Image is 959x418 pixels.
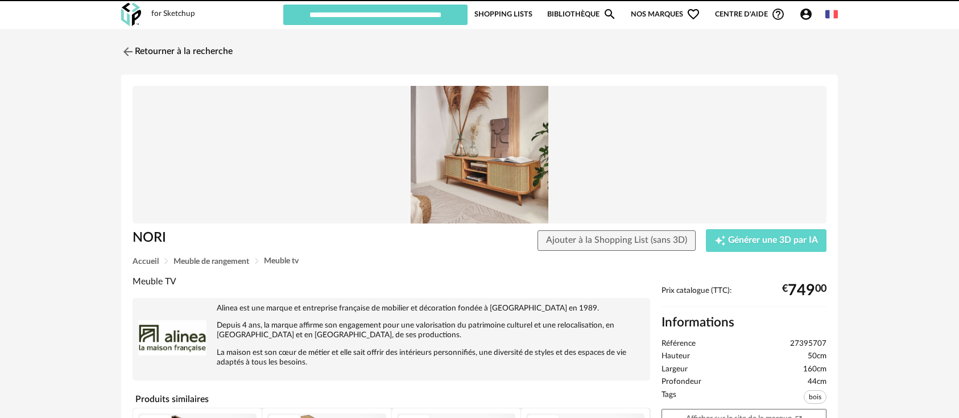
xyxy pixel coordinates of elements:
[808,377,826,387] span: 44cm
[151,9,195,19] div: for Sketchup
[804,390,826,404] span: bois
[538,230,696,251] button: Ajouter à la Shopping List (sans 3D)
[799,7,818,21] span: Account Circle icon
[771,7,785,21] span: Help Circle Outline icon
[133,86,826,224] img: Product pack shot
[173,258,249,266] span: Meuble de rangement
[687,7,700,21] span: Heart Outline icon
[714,235,726,246] span: Creation icon
[662,339,696,349] span: Référence
[138,348,644,367] p: La maison est son cœur de métier et elle sait offrir des intérieurs personnifiés, une diversité d...
[121,45,135,59] img: svg+xml;base64,PHN2ZyB3aWR0aD0iMjQiIGhlaWdodD0iMjQiIHZpZXdCb3g9IjAgMCAyNCAyNCIgZmlsbD0ibm9uZSIgeG...
[133,229,415,247] h1: NORI
[782,286,826,295] div: € 00
[728,236,818,245] span: Générer une 3D par IA
[631,3,700,25] span: Nos marques
[133,276,650,288] div: Meuble TV
[706,229,826,252] button: Creation icon Générer une 3D par IA
[603,7,617,21] span: Magnify icon
[133,257,826,266] div: Breadcrumb
[825,8,838,20] img: fr
[662,365,688,375] span: Largeur
[790,339,826,349] span: 27395707
[138,321,644,340] p: Depuis 4 ans, la marque affirme son engagement pour une valorisation du patrimoine culturel et un...
[138,304,206,372] img: brand logo
[133,391,650,408] h4: Produits similaires
[799,7,813,21] span: Account Circle icon
[138,304,644,313] p: Alinea est une marque et entreprise française de mobilier et décoration fondée à [GEOGRAPHIC_DATA...
[715,7,785,21] span: Centre d'aideHelp Circle Outline icon
[547,3,617,25] a: BibliothèqueMagnify icon
[546,235,687,245] span: Ajouter à la Shopping List (sans 3D)
[808,351,826,362] span: 50cm
[662,351,690,362] span: Hauteur
[474,3,532,25] a: Shopping Lists
[788,286,815,295] span: 749
[133,258,159,266] span: Accueil
[662,390,676,407] span: Tags
[264,257,299,265] span: Meuble tv
[121,3,141,26] img: OXP
[662,314,826,331] h2: Informations
[803,365,826,375] span: 160cm
[662,286,826,307] div: Prix catalogue (TTC):
[662,377,701,387] span: Profondeur
[121,39,233,64] a: Retourner à la recherche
